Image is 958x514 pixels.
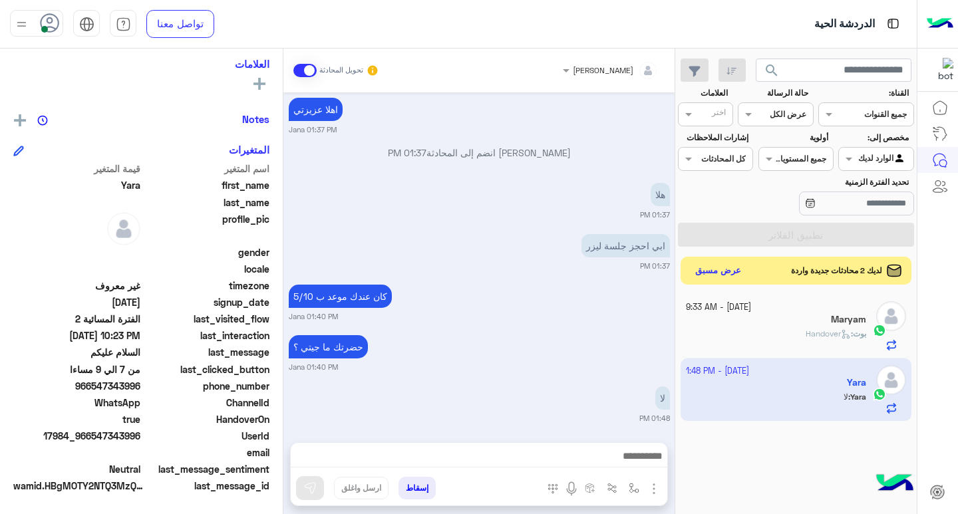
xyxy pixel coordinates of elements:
[13,479,146,493] span: wamid.HBgMOTY2NTQ3MzQzOTk2FQIAEhgUM0FBREFCRjc2NzMzMzlDMjU5QzEA
[146,10,214,38] a: تواصل معنا
[289,335,368,358] p: 14/10/2025, 1:40 PM
[581,234,670,257] p: 14/10/2025, 1:37 PM
[149,479,269,493] span: last_message_id
[289,98,343,121] p: 14/10/2025, 1:37 PM
[579,477,601,499] button: create order
[851,328,866,338] b: :
[686,301,751,314] small: [DATE] - 9:33 AM
[814,15,875,33] p: الدردشة الحية
[143,279,270,293] span: timezone
[760,132,828,144] label: أولوية
[927,10,953,38] img: Logo
[143,162,270,176] span: اسم المتغير
[289,362,338,372] small: Jana 01:40 PM
[13,345,140,359] span: السلام عليكم
[885,15,901,32] img: tab
[143,379,270,393] span: phone_number
[13,462,140,476] span: 0
[143,362,270,376] span: last_clicked_button
[548,483,558,494] img: make a call
[229,144,269,156] h6: المتغيرات
[646,481,662,497] img: send attachment
[563,481,579,497] img: send voice note
[289,285,392,308] p: 14/10/2025, 1:40 PM
[319,65,363,76] small: تحويل المحادثة
[143,262,270,276] span: locale
[601,477,623,499] button: Trigger scenario
[107,212,140,245] img: defaultAdmin.png
[143,328,270,342] span: last_interaction
[651,183,670,206] p: 14/10/2025, 1:37 PM
[712,106,728,122] div: اختر
[37,115,48,126] img: notes
[639,413,670,424] small: 01:48 PM
[303,481,317,495] img: send message
[679,132,748,144] label: إشارات الملاحظات
[13,178,140,192] span: Yara
[13,295,140,309] span: 2025-10-13T19:22:56.673Z
[110,10,136,38] a: tab
[740,87,808,99] label: حالة الرسالة
[831,314,866,325] h5: Maryam
[143,295,270,309] span: signup_date
[760,176,909,188] label: تحديد الفترة الزمنية
[640,209,670,220] small: 01:37 PM
[14,114,26,126] img: add
[13,16,30,33] img: profile
[756,59,788,87] button: search
[853,328,866,338] span: بوت
[13,446,140,459] span: null
[13,328,140,342] span: 2025-10-13T19:23:38.506Z
[679,87,728,99] label: العلامات
[872,461,918,507] img: hulul-logo.png
[655,386,670,410] p: 14/10/2025, 1:48 PM
[242,113,269,125] h6: Notes
[629,483,639,493] img: select flow
[806,328,851,338] span: Handover
[143,429,270,443] span: UserId
[13,312,140,326] span: الفترة المسائية 2
[143,396,270,410] span: ChannelId
[143,412,270,426] span: HandoverOn
[13,279,140,293] span: غير معروف
[289,124,337,135] small: Jana 01:37 PM
[289,146,670,160] p: [PERSON_NAME] انضم إلى المحادثة
[840,132,909,144] label: مخصص إلى:
[289,311,338,322] small: Jana 01:40 PM
[876,301,906,331] img: defaultAdmin.png
[13,362,140,376] span: من 7 الي 9 مساءا
[573,65,633,75] span: [PERSON_NAME]
[13,379,140,393] span: 966547343996
[640,261,670,271] small: 01:37 PM
[873,324,886,337] img: WhatsApp
[13,58,269,70] h6: العلامات
[116,17,131,32] img: tab
[13,429,140,443] span: 17984_966547343996
[791,265,882,277] span: لديك 2 محادثات جديدة واردة
[820,87,909,99] label: القناة:
[13,412,140,426] span: true
[929,58,953,82] img: 177882628735456
[388,147,426,158] span: 01:37 PM
[143,446,270,459] span: email
[143,195,270,209] span: last_name
[691,262,746,280] button: عرض مسبق
[13,162,140,176] span: قيمة المتغير
[13,262,140,276] span: null
[13,396,140,410] span: 2
[607,483,617,493] img: Trigger scenario
[143,178,270,192] span: first_name
[143,312,270,326] span: last_visited_flow
[143,212,270,243] span: profile_pic
[143,245,270,259] span: gender
[143,462,270,476] span: last_message_sentiment
[678,223,914,247] button: تطبيق الفلاتر
[334,477,389,499] button: ارسل واغلق
[585,483,595,493] img: create order
[13,245,140,259] span: null
[623,477,645,499] button: select flow
[143,345,270,359] span: last_message
[79,17,94,32] img: tab
[764,63,780,78] span: search
[399,477,436,499] button: إسقاط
